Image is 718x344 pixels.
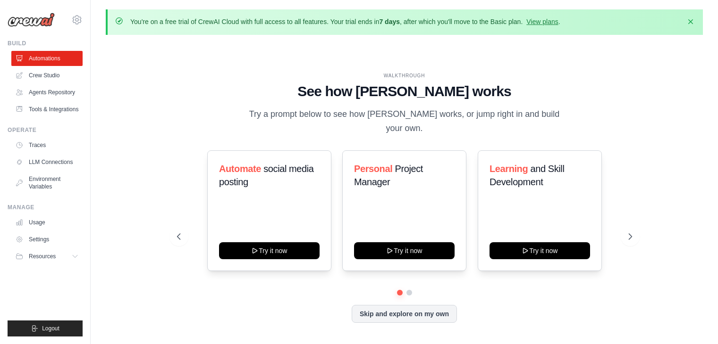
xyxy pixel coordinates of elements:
span: and Skill Development [490,164,564,187]
p: Try a prompt below to see how [PERSON_NAME] works, or jump right in and build your own. [246,107,563,135]
h1: See how [PERSON_NAME] works [177,83,632,100]
span: Logout [42,325,59,332]
a: Automations [11,51,83,66]
div: WALKTHROUGH [177,72,632,79]
a: LLM Connections [11,155,83,170]
span: Project Manager [354,164,423,187]
span: Resources [29,253,56,260]
button: Logout [8,320,83,336]
a: View plans [526,18,558,25]
a: Agents Repository [11,85,83,100]
button: Try it now [490,242,590,259]
strong: 7 days [379,18,400,25]
button: Try it now [219,242,320,259]
img: Logo [8,13,55,27]
a: Settings [11,232,83,247]
a: Traces [11,138,83,153]
span: Automate [219,164,261,174]
button: Try it now [354,242,455,259]
div: Operate [8,126,83,134]
a: Usage [11,215,83,230]
div: Manage [8,204,83,211]
button: Skip and explore on my own [352,305,457,323]
div: Build [8,40,83,47]
span: Learning [490,164,528,174]
a: Crew Studio [11,68,83,83]
a: Tools & Integrations [11,102,83,117]
a: Environment Variables [11,172,83,194]
span: social media posting [219,164,314,187]
p: You're on a free trial of CrewAI Cloud with full access to all features. Your trial ends in , aft... [130,17,560,26]
button: Resources [11,249,83,264]
span: Personal [354,164,392,174]
iframe: Chat Widget [671,299,718,344]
